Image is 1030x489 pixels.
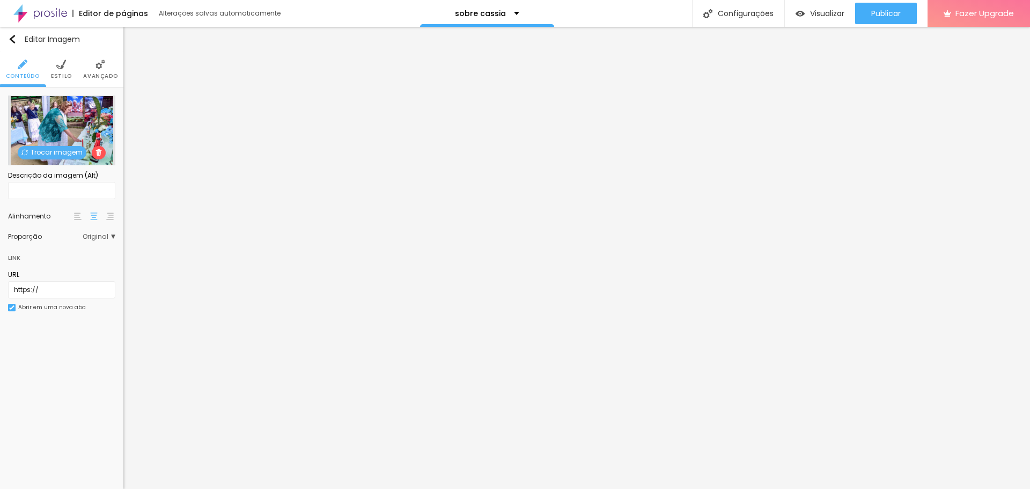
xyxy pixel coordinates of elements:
div: Descrição da imagem (Alt) [8,171,115,180]
div: Abrir em uma nova aba [18,305,86,310]
div: Proporção [8,233,83,240]
img: view-1.svg [796,9,805,18]
img: paragraph-left-align.svg [74,213,82,220]
button: Publicar [855,3,917,24]
img: Icone [95,60,105,69]
img: Icone [9,305,14,310]
span: Avançado [83,74,117,79]
div: Editar Imagem [8,35,80,43]
img: Icone [703,9,712,18]
div: URL [8,270,115,280]
span: Estilo [51,74,72,79]
img: paragraph-center-align.svg [90,213,98,220]
span: Original [83,233,115,240]
span: Fazer Upgrade [955,9,1014,18]
img: Icone [18,60,27,69]
div: Alinhamento [8,213,72,220]
div: Alterações salvas automaticamente [159,10,282,17]
span: Conteúdo [6,74,40,79]
iframe: Editor [123,27,1030,489]
span: Publicar [871,9,901,18]
img: Icone [95,149,102,156]
p: sobre cassia [455,10,506,17]
div: Link [8,245,115,265]
img: paragraph-right-align.svg [106,213,114,220]
span: Trocar imagem [18,146,86,159]
button: Visualizar [785,3,855,24]
img: Icone [56,60,66,69]
img: Icone [8,35,17,43]
span: Visualizar [810,9,844,18]
div: Editor de páginas [72,10,148,17]
div: Link [8,252,20,264]
img: Icone [21,149,28,156]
